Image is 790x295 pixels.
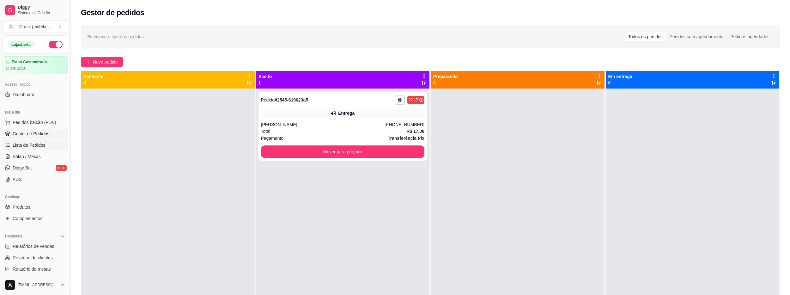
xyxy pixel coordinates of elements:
[261,128,270,135] span: Total
[13,243,54,249] span: Relatórios de vendas
[3,264,68,274] a: Relatório de mesas
[81,57,123,67] button: Novo pedido
[3,163,68,173] a: Diggy Botnovo
[275,97,308,102] strong: # 2545-619623a5
[10,66,26,71] article: até 22/10
[3,20,68,33] button: Select a team
[608,80,632,86] p: 0
[433,73,458,80] p: Preparando
[13,165,32,171] span: Diggy Bot
[261,135,284,142] span: Pagamento
[3,3,68,18] a: DiggySistema de Gestão
[13,153,41,160] span: Salão / Mesas
[385,121,424,128] div: [PHONE_NUMBER]
[3,202,68,212] a: Produtos
[19,23,50,30] div: Crock pastela ...
[8,23,14,30] span: C
[261,145,425,158] button: Mover para preparo
[13,142,46,148] span: Lista de Pedidos
[18,5,65,10] span: Diggy
[406,129,424,134] strong: R$ 17,00
[388,136,424,141] strong: Transferência Pix
[3,277,68,292] button: [EMAIL_ADDRESS][DOMAIN_NAME]
[18,282,58,287] span: [EMAIL_ADDRESS][DOMAIN_NAME]
[261,121,385,128] div: [PERSON_NAME]
[87,33,144,40] span: Selecione o tipo dos pedidos
[3,117,68,127] button: Pedidos balcão (PDV)
[12,60,47,65] article: Plano Customizado
[86,60,90,64] span: plus
[81,8,144,18] h2: Gestor de pedidos
[3,151,68,162] a: Salão / Mesas
[433,80,458,86] p: 0
[3,241,68,251] a: Relatórios de vendas
[13,255,53,261] span: Relatório de clientes
[3,192,68,202] div: Catálogo
[727,32,773,41] div: Pedidos agendados
[3,89,68,100] a: Dashboard
[83,80,103,86] p: 0
[13,176,22,182] span: KDS
[3,213,68,224] a: Complementos
[3,253,68,263] a: Relatório de clientes
[608,73,632,80] p: Em entrega
[13,131,49,137] span: Gestor de Pedidos
[666,32,727,41] div: Pedidos sem agendamento
[3,174,68,184] a: KDS
[13,204,30,210] span: Produtos
[3,129,68,139] a: Gestor de Pedidos
[625,32,666,41] div: Todos os pedidos
[261,97,275,102] span: Pedido
[18,10,65,15] span: Sistema de Gestão
[5,234,22,239] span: Relatórios
[338,110,355,116] div: Entrega
[3,140,68,150] a: Lista de Pedidos
[3,56,68,74] a: Plano Customizadoaté 22/10
[83,73,103,80] p: Pendente
[13,266,51,272] span: Relatório de mesas
[13,215,42,222] span: Complementos
[3,79,68,89] div: Acesso Rápido
[409,97,418,102] div: 22:17
[49,41,63,48] button: Alterar Status
[8,41,34,48] div: Loja aberta
[258,80,272,86] p: 1
[93,58,118,65] span: Novo pedido
[13,119,56,126] span: Pedidos balcão (PDV)
[13,91,34,98] span: Dashboard
[258,73,272,80] p: Aceito
[3,107,68,117] div: Dia a dia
